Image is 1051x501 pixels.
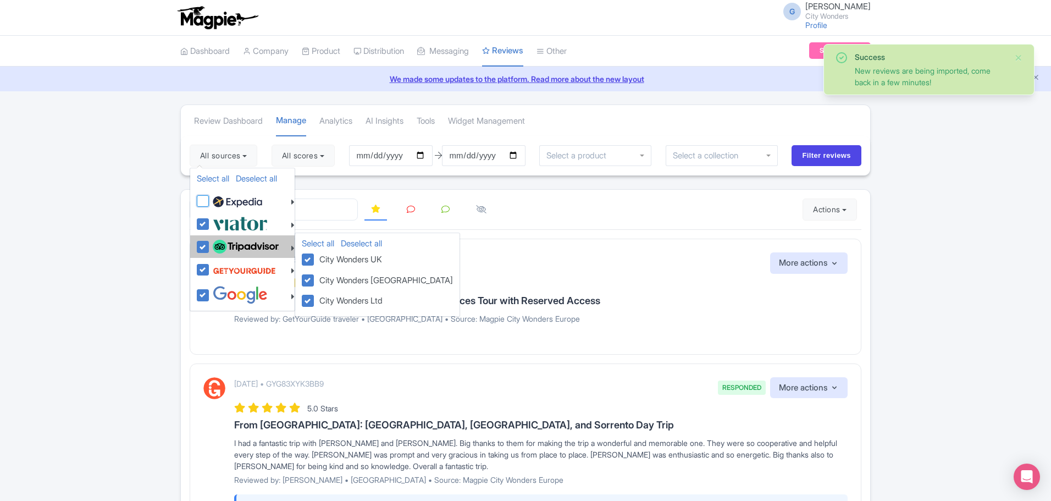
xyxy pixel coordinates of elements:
[803,199,857,221] button: Actions
[7,73,1044,85] a: We made some updates to the platform. Read more about the new layout
[546,151,612,161] input: Select a product
[234,313,848,324] p: Reviewed by: GetYourGuide traveler • [GEOGRAPHIC_DATA] • Source: Magpie City Wonders Europe
[1014,464,1040,490] div: Open Intercom Messenger
[234,437,848,472] div: I had a fantastic trip with [PERSON_NAME] and [PERSON_NAME]. Big thanks to them for making the tr...
[353,36,404,67] a: Distribution
[809,42,871,59] a: Subscription
[805,20,827,30] a: Profile
[366,106,403,136] a: AI Insights
[448,106,525,136] a: Widget Management
[236,173,277,184] a: Deselect all
[234,378,324,389] p: [DATE] • GYG83XYK3BB9
[307,404,338,413] span: 5.0 Stars
[213,286,268,304] img: google-96de159c2084212d3cdd3c2fb262314c.svg
[315,252,382,266] label: City Wonders UK
[855,51,1005,63] div: Success
[1014,51,1023,64] button: Close
[213,214,268,233] img: viator-e2bf771eb72f7a6029a5edfbb081213a.svg
[190,168,295,311] ul: All sources
[315,273,453,287] label: City Wonders [GEOGRAPHIC_DATA]
[777,2,871,20] a: G [PERSON_NAME] City Wonders
[234,420,848,431] h3: From [GEOGRAPHIC_DATA]: [GEOGRAPHIC_DATA], [GEOGRAPHIC_DATA], and Sorrento Day Trip
[213,260,276,281] img: get_your_guide-5a6366678479520ec94e3f9d2b9f304b.svg
[770,252,848,274] button: More actions
[783,3,801,20] span: G
[197,173,229,184] a: Select all
[1032,72,1040,85] button: Close announcement
[194,106,263,136] a: Review Dashboard
[417,36,469,67] a: Messaging
[417,106,435,136] a: Tools
[213,194,262,210] img: expedia22-01-93867e2ff94c7cd37d965f09d456db68.svg
[190,145,257,167] button: All sources
[482,36,523,67] a: Reviews
[180,36,230,67] a: Dashboard
[319,106,352,136] a: Analytics
[175,5,260,30] img: logo-ab69f6fb50320c5b225c76a69d11143b.png
[718,381,766,395] span: RESPONDED
[272,145,335,167] button: All scores
[792,145,861,166] input: Filter reviews
[302,238,334,249] a: Select all
[234,474,848,486] p: Reviewed by: [PERSON_NAME] • [GEOGRAPHIC_DATA] • Source: Magpie City Wonders Europe
[770,377,848,399] button: More actions
[302,36,340,67] a: Product
[536,36,567,67] a: Other
[855,65,1005,88] div: New reviews are being imported, come back in a few minutes!
[805,1,871,12] span: [PERSON_NAME]
[243,36,289,67] a: Company
[203,377,225,399] img: GetYourGuide Logo
[341,238,382,249] a: Deselect all
[213,240,279,254] img: tripadvisor_background-ebb97188f8c6c657a79ad20e0caa6051.svg
[315,293,383,307] label: City Wonders Ltd
[805,13,871,20] small: City Wonders
[276,106,306,137] a: Manage
[673,151,746,161] input: Select a collection
[234,295,848,306] h3: [GEOGRAPHIC_DATA]: Louvre Museum Masterpieces Tour with Reserved Access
